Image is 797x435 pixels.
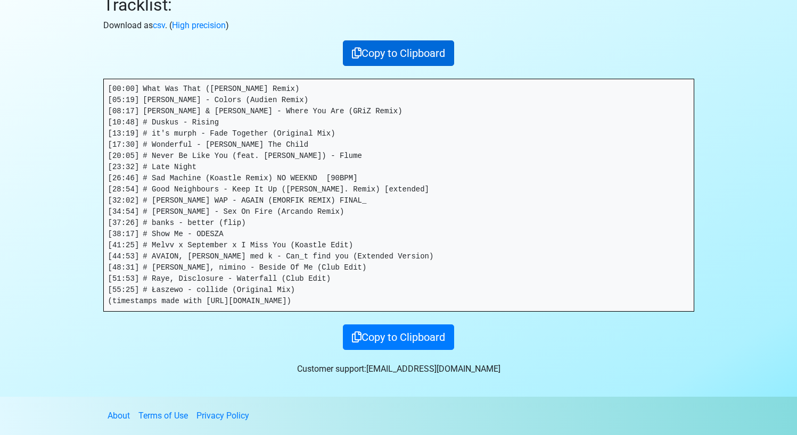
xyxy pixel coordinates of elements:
[744,382,784,422] iframe: Drift Widget Chat Controller
[153,20,165,30] a: csv
[196,411,249,421] a: Privacy Policy
[104,79,694,311] pre: [00:00] What Was That ([PERSON_NAME] Remix) [05:19] [PERSON_NAME] - Colors (Audien Remix) [08:17]...
[343,40,454,66] button: Copy to Clipboard
[138,411,188,421] a: Terms of Use
[343,324,454,350] button: Copy to Clipboard
[103,19,694,32] p: Download as . ( )
[108,411,130,421] a: About
[172,20,226,30] a: High precision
